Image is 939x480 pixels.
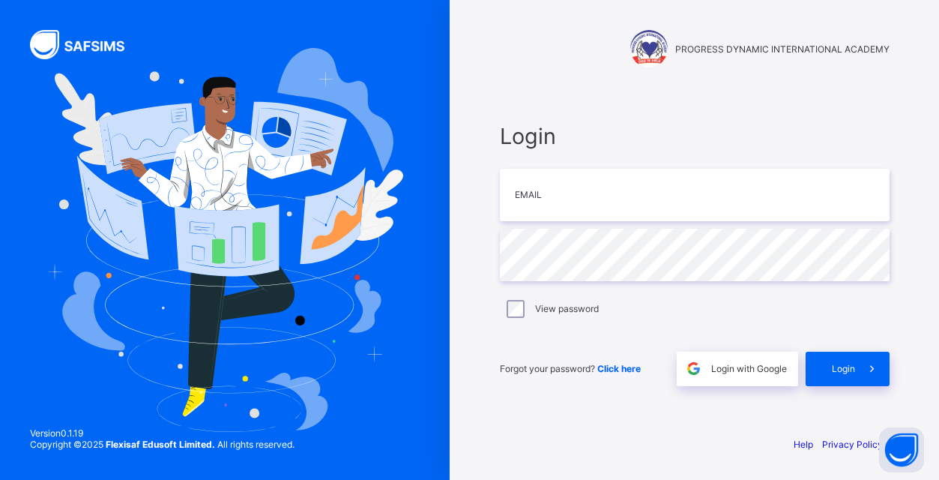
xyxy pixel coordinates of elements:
[30,439,295,450] span: Copyright © 2025 All rights reserved.
[30,427,295,439] span: Version 0.1.19
[500,363,641,374] span: Forgot your password?
[794,439,813,450] a: Help
[685,360,702,377] img: google.396cfc9801f0270233282035f929180a.svg
[879,427,924,472] button: Open asap
[832,363,855,374] span: Login
[30,30,142,59] img: SAFSIMS Logo
[46,48,403,432] img: Hero Image
[597,363,641,374] a: Click here
[822,439,883,450] a: Privacy Policy
[711,363,787,374] span: Login with Google
[675,43,890,55] span: PROGRESS DYNAMIC INTERNATIONAL ACADEMY
[106,439,215,450] strong: Flexisaf Edusoft Limited.
[535,303,599,314] label: View password
[500,123,890,149] span: Login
